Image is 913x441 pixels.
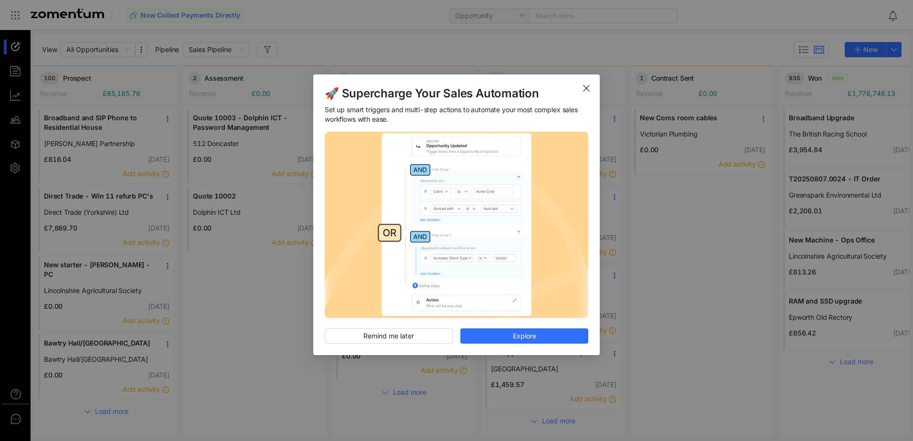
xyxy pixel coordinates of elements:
[325,328,453,344] button: Remind me later
[363,331,414,341] span: Remind me later
[513,331,536,341] span: Explore
[573,74,600,101] button: Close
[325,132,588,318] img: 1754633743504-Frame+1000004553.png
[460,328,588,344] button: Explore
[325,105,588,124] span: Set up smart triggers and multi-step actions to automate your most complex sales workflows with e...
[325,86,588,101] span: 🚀 Supercharge Your Sales Automation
